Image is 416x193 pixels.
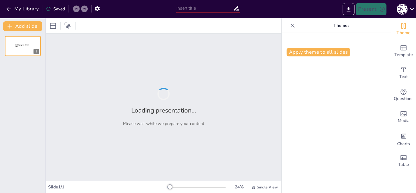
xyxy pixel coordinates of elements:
button: Export to PowerPoint [343,3,354,15]
div: Add text boxes [391,62,416,84]
span: Template [394,52,413,58]
div: [PERSON_NAME] [397,4,408,15]
div: Get real-time input from your audience [391,84,416,106]
div: Add a table [391,150,416,172]
button: [PERSON_NAME] [397,3,408,15]
input: Insert title [176,4,233,13]
div: Add charts and graphs [391,128,416,150]
span: Media [398,117,410,124]
button: My Library [5,4,41,14]
p: Themes [298,18,385,33]
button: Add slide [3,21,42,31]
div: Layout [48,21,58,31]
span: Theme [397,30,411,36]
div: Slide 1 / 1 [48,184,167,190]
div: Add ready made slides [391,40,416,62]
span: Table [398,161,409,168]
span: Questions [394,95,414,102]
div: Add images, graphics, shapes or video [391,106,416,128]
button: Apply theme to all slides [287,48,350,56]
div: Saved [46,6,65,12]
button: Present [356,3,386,15]
span: Position [64,22,72,30]
span: Charts [397,141,410,147]
div: Change the overall theme [391,18,416,40]
div: 24 % [232,184,246,190]
span: Sendsteps presentation editor [15,44,29,48]
p: Please wait while we prepare your content [123,121,204,127]
span: Text [399,73,408,80]
h2: Loading presentation... [131,106,196,115]
span: Single View [257,185,278,190]
div: 1 [33,49,39,54]
div: 1 [5,36,41,56]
